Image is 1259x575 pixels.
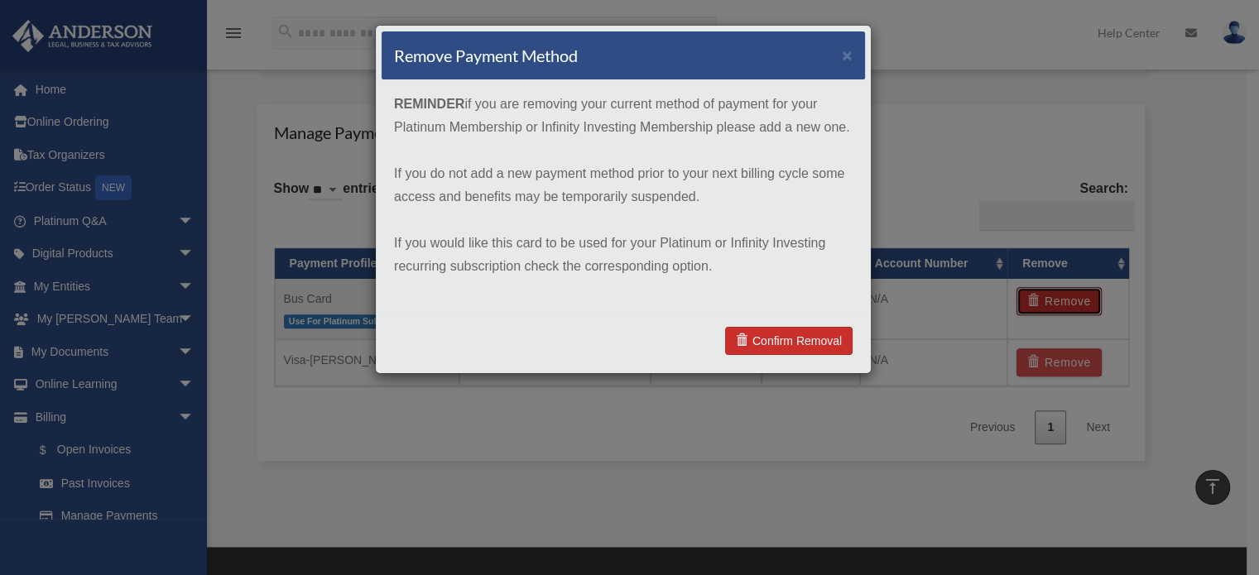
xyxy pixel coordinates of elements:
strong: REMINDER [394,97,464,111]
button: × [842,46,853,64]
h4: Remove Payment Method [394,44,578,67]
p: If you would like this card to be used for your Platinum or Infinity Investing recurring subscrip... [394,232,853,278]
a: Confirm Removal [725,327,853,355]
div: if you are removing your current method of payment for your Platinum Membership or Infinity Inves... [382,80,865,314]
p: If you do not add a new payment method prior to your next billing cycle some access and benefits ... [394,162,853,208]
